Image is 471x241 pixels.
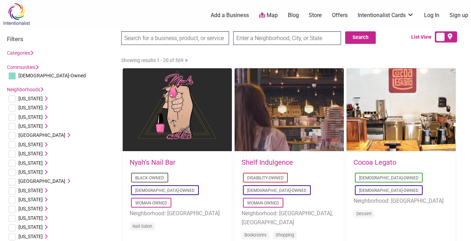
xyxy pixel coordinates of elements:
span: [US_STATE] [18,215,43,221]
a: Disability-Owned [247,176,284,180]
span: [US_STATE] [18,123,43,129]
a: Shelf Indulgence [242,158,293,166]
a: Sign up [449,11,468,19]
a: » [185,56,188,63]
a: [DEMOGRAPHIC_DATA]-Owned [135,188,195,193]
li: Neighborhood: [GEOGRAPHIC_DATA] [130,209,225,218]
a: [DEMOGRAPHIC_DATA]-Owned [359,176,419,180]
a: Map [259,11,278,20]
span: [US_STATE] [18,160,43,166]
a: Blog [288,11,299,19]
a: Cocoa Legato [354,158,396,166]
a: [DEMOGRAPHIC_DATA]-Owned [247,188,307,193]
span: [US_STATE] [18,142,43,147]
a: Add a Business [211,11,249,19]
span: [GEOGRAPHIC_DATA] [18,178,65,184]
a: Woman-Owned [135,201,167,205]
input: Search for a business, product, or service [121,31,229,45]
a: Neighborhoods [7,87,43,92]
span: [US_STATE] [18,234,43,239]
span: [US_STATE] [18,197,43,202]
a: Categories [7,50,33,56]
a: Log In [424,11,439,19]
span: [US_STATE] [18,96,43,101]
a: Black-Owned [135,176,164,180]
a: Woman-Owned [247,201,279,205]
span: [DEMOGRAPHIC_DATA]-Owned [18,73,86,78]
span: [US_STATE] [18,188,43,193]
a: Communities [7,64,39,70]
a: Intentionalist Cards [358,11,414,19]
a: [DEMOGRAPHIC_DATA]-Owned [359,188,419,193]
li: Neighborhood: [GEOGRAPHIC_DATA] [354,196,449,205]
span: [US_STATE] [18,224,43,230]
a: Nail Salon [132,224,152,229]
a: Dessert [356,211,372,216]
a: Bookstores [244,232,267,238]
span: [US_STATE] [18,169,43,175]
a: Nyah’s Nail Bar [130,158,176,166]
span: [GEOGRAPHIC_DATA] [18,132,65,138]
a: Store [309,11,322,19]
span: Showing results 1 - 20 of 569 [121,57,184,63]
span: List View [411,33,435,41]
span: [US_STATE] [18,105,43,110]
span: [US_STATE] [18,114,43,120]
a: Shopping [276,232,294,238]
button: Search [345,31,376,44]
input: Enter a Neighborhood, City, or State [233,31,341,45]
li: Neighborhood: [GEOGRAPHIC_DATA], [GEOGRAPHIC_DATA] [242,209,337,227]
span: [US_STATE] [18,151,43,156]
h3: Filters [7,36,114,42]
a: Offers [332,11,348,19]
span: [US_STATE] [18,206,43,211]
